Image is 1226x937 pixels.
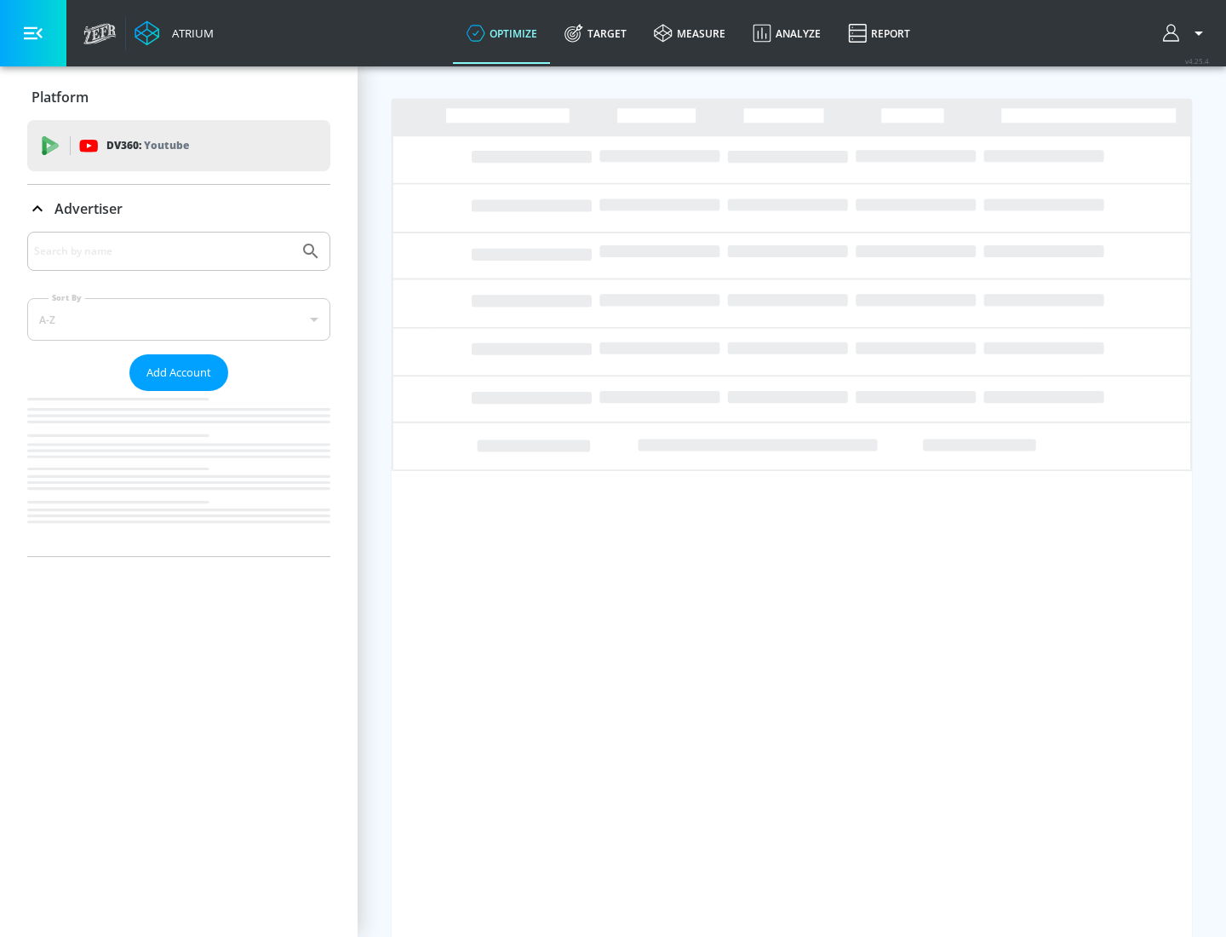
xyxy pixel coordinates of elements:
label: Sort By [49,292,85,303]
p: DV360: [106,136,189,155]
a: Target [551,3,640,64]
div: Platform [27,73,330,121]
a: measure [640,3,739,64]
div: Advertiser [27,232,330,556]
div: A-Z [27,298,330,341]
div: DV360: Youtube [27,120,330,171]
button: Add Account [129,354,228,391]
p: Youtube [144,136,189,154]
div: Advertiser [27,185,330,233]
a: optimize [453,3,551,64]
div: Atrium [165,26,214,41]
span: Add Account [146,363,211,382]
a: Atrium [135,20,214,46]
nav: list of Advertiser [27,391,330,556]
p: Advertiser [54,199,123,218]
a: Report [834,3,924,64]
a: Analyze [739,3,834,64]
span: v 4.25.4 [1185,56,1209,66]
p: Platform [32,88,89,106]
input: Search by name [34,240,292,262]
